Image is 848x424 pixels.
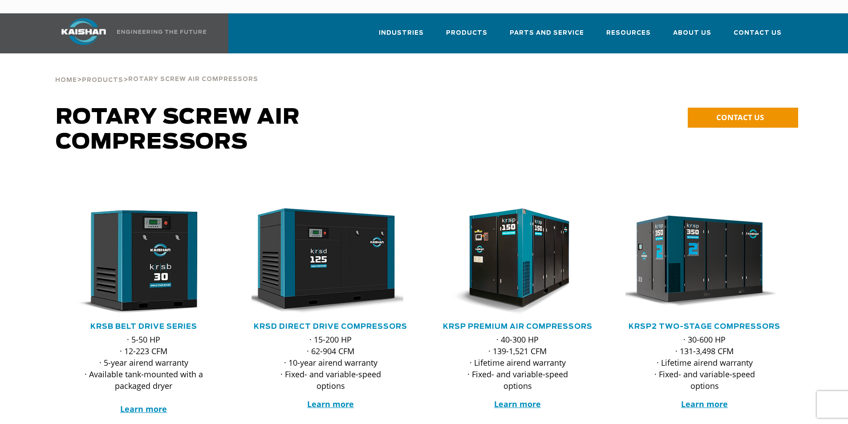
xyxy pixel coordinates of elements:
img: krsp150 [432,208,590,315]
a: KRSB Belt Drive Series [90,323,197,330]
div: krsp150 [438,208,597,315]
a: KRSP2 Two-Stage Compressors [629,323,780,330]
p: · 15-200 HP · 62-904 CFM · 10-year airend warranty · Fixed- and variable-speed options [269,334,392,392]
a: Industries [379,21,424,52]
img: kaishan logo [50,18,117,45]
a: Learn more [494,399,541,409]
a: KRSD Direct Drive Compressors [254,323,407,330]
div: krsb30 [65,208,223,315]
a: Contact Us [734,21,782,52]
a: CONTACT US [688,108,798,128]
span: Parts and Service [510,28,584,38]
a: Resources [606,21,651,52]
span: CONTACT US [716,112,764,122]
span: Resources [606,28,651,38]
a: Kaishan USA [50,13,208,53]
a: About Us [673,21,711,52]
a: Learn more [681,399,728,409]
a: Learn more [120,404,167,414]
p: · 5-50 HP · 12-223 CFM · 5-year airend warranty · Available tank-mounted with a packaged dryer [82,334,205,415]
span: Industries [379,28,424,38]
div: > > [55,53,258,87]
img: krsb30 [58,208,216,315]
img: Engineering the future [117,30,206,34]
a: KRSP Premium Air Compressors [443,323,592,330]
img: krsp350 [619,208,777,315]
span: Products [446,28,487,38]
div: krsd125 [252,208,410,315]
a: Products [82,76,123,84]
span: Contact Us [734,28,782,38]
a: Learn more [307,399,354,409]
span: Products [82,77,123,83]
p: · 40-300 HP · 139-1,521 CFM · Lifetime airend warranty · Fixed- and variable-speed options [456,334,579,392]
div: krsp350 [625,208,784,315]
a: Parts and Service [510,21,584,52]
p: · 30-600 HP · 131-3,498 CFM · Lifetime airend warranty · Fixed- and variable-speed options [643,334,766,392]
span: About Us [673,28,711,38]
a: Home [55,76,77,84]
span: Rotary Screw Air Compressors [128,77,258,82]
a: Products [446,21,487,52]
span: Rotary Screw Air Compressors [56,107,300,153]
span: Home [55,77,77,83]
img: krsd125 [245,208,403,315]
